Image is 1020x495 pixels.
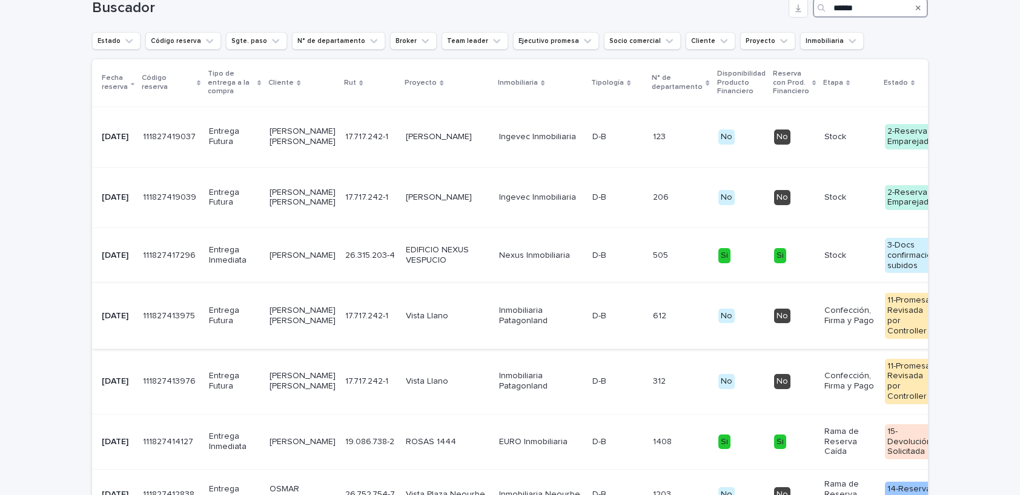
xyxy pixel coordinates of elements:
[344,76,356,90] p: Rut
[102,192,133,203] p: [DATE]
[513,32,599,50] button: Ejecutivo promesa
[270,251,336,261] p: [PERSON_NAME]
[885,124,939,149] div: 2-Reserva Emparejada
[824,306,875,326] p: Confección, Firma y Pago
[345,190,391,203] p: 17.717.242-1
[718,190,735,205] div: No
[406,132,489,142] p: [PERSON_NAME]
[345,309,391,321] p: 17.717.242-1
[824,132,875,142] p: Stock
[92,32,141,50] button: Estado
[209,188,260,208] p: Entrega Futura
[102,437,133,447] p: [DATE]
[209,245,260,266] p: Entrega Inmediata
[143,129,198,142] p: 111827419037
[653,129,668,142] p: 123
[102,311,133,321] p: [DATE]
[774,190,790,205] div: No
[390,32,437,50] button: Broker
[345,374,391,387] p: 17.717.242-1
[292,32,385,50] button: N° de departamento
[653,374,668,387] p: 312
[592,374,609,387] p: D-B
[143,190,199,203] p: 111827419039
[885,293,939,338] div: 11-Promesa Revisada por Controller
[406,192,489,203] p: [PERSON_NAME]
[406,245,489,266] p: EDIFICIO NEXUS VESPUCIO
[592,434,609,447] p: D-B
[885,185,939,211] div: 2-Reserva Emparejada
[592,129,609,142] p: D-B
[499,371,583,392] p: Inmobiliaria Patagonland
[143,248,198,261] p: 111827417296
[102,132,133,142] p: [DATE]
[406,311,489,321] p: Vista Llano
[885,359,939,404] div: 11-Promesa Revisada por Controller
[774,129,790,145] div: No
[774,309,790,324] div: No
[209,371,260,392] p: Entrega Futura
[773,67,809,98] p: Reserva con Prod. Financiero
[774,248,786,263] div: Si
[774,374,790,389] div: No
[102,71,128,94] p: Fecha reserva
[143,309,197,321] p: 111827413975
[270,437,336,447] p: [PERSON_NAME]
[824,371,875,392] p: Confección, Firma y Pago
[270,371,336,392] p: [PERSON_NAME] [PERSON_NAME]
[592,248,609,261] p: D-B
[885,238,939,273] div: 3-Docs confirmación subidos
[718,434,730,450] div: Si
[209,431,260,452] p: Entrega Inmediata
[800,32,864,50] button: Inmobiliaria
[442,32,508,50] button: Team leader
[499,251,583,261] p: Nexus Inmobiliaria
[345,129,391,142] p: 17.717.242-1
[717,67,766,98] p: Disponibilidad Producto Financiero
[718,129,735,145] div: No
[591,76,624,90] p: Tipología
[653,434,674,447] p: 1408
[405,76,437,90] p: Proyecto
[686,32,735,50] button: Cliente
[145,32,221,50] button: Código reserva
[824,192,875,203] p: Stock
[604,32,681,50] button: Socio comercial
[652,71,703,94] p: N° de departamento
[406,376,489,387] p: Vista Llano
[499,192,583,203] p: Ingevec Inmobiliaria
[592,190,609,203] p: D-B
[345,434,397,447] p: 19.086.738-2
[499,306,583,326] p: Inmobiliaria Patagonland
[653,190,671,203] p: 206
[270,306,336,326] p: [PERSON_NAME] [PERSON_NAME]
[740,32,795,50] button: Proyecto
[102,251,133,261] p: [DATE]
[143,374,198,387] p: 111827413976
[885,424,939,459] div: 15-Devolución Solicitada
[270,188,336,208] p: [PERSON_NAME] [PERSON_NAME]
[208,67,254,98] p: Tipo de entrega a la compra
[718,248,730,263] div: Si
[824,251,875,261] p: Stock
[824,427,875,457] p: Rama de Reserva Caída
[718,309,735,324] div: No
[102,376,133,387] p: [DATE]
[143,434,196,447] p: 111827414127
[499,132,583,142] p: Ingevec Inmobiliaria
[498,76,538,90] p: Inmobiliaria
[653,248,671,261] p: 505
[270,126,336,147] p: [PERSON_NAME] [PERSON_NAME]
[823,76,843,90] p: Etapa
[499,437,583,447] p: EURO Inmobiliaria
[209,306,260,326] p: Entrega Futura
[774,434,786,450] div: Si
[268,76,294,90] p: Cliente
[406,437,489,447] p: ROSAS 1444
[884,76,908,90] p: Estado
[142,71,194,94] p: Código reserva
[592,309,609,321] p: D-B
[718,374,735,389] div: No
[345,248,397,261] p: 26.315.203-4
[226,32,287,50] button: Sgte. paso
